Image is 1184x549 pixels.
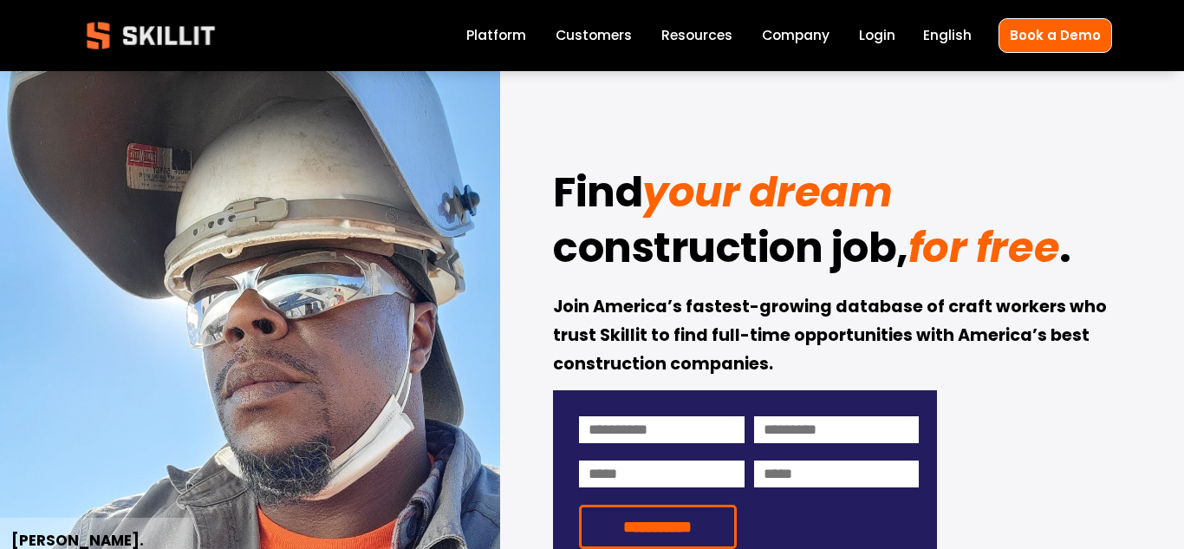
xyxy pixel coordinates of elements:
span: English [923,25,972,45]
img: Skillit [72,10,230,62]
strong: . [1059,216,1071,287]
a: Platform [466,24,526,48]
em: for free [908,219,1059,277]
span: Resources [661,25,732,45]
strong: Join America’s fastest-growing database of craft workers who trust Skillit to find full-time oppo... [553,294,1110,379]
a: folder dropdown [661,24,732,48]
div: language picker [923,24,972,48]
a: Customers [556,24,632,48]
a: Login [859,24,895,48]
strong: construction job, [553,216,908,287]
a: Company [762,24,829,48]
em: your dream [642,163,892,221]
a: Book a Demo [999,18,1112,52]
strong: Find [553,160,642,232]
